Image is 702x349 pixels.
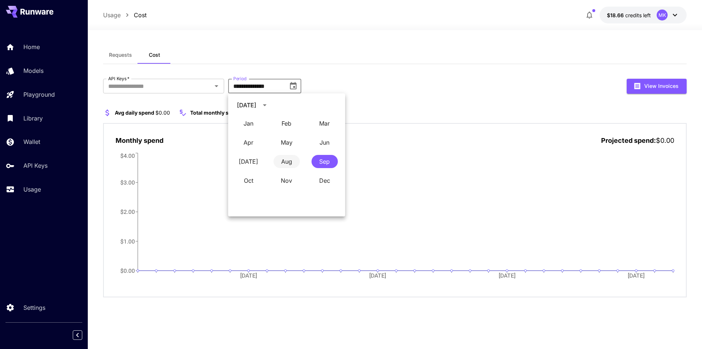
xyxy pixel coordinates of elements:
[235,174,262,187] button: October
[190,109,241,116] span: Total monthly spend
[78,328,88,342] div: Collapse sidebar
[23,42,40,51] p: Home
[235,155,262,168] button: July
[656,137,674,144] span: $0.00
[23,114,43,123] p: Library
[286,79,301,93] button: Choose date, selected date is Sep 1, 2025
[120,179,135,186] tspan: $3.00
[23,137,40,146] p: Wallet
[627,82,687,89] a: View Invoices
[258,99,271,111] button: calendar view is open, switch to year view
[629,272,645,279] tspan: [DATE]
[211,81,222,91] button: Open
[273,117,300,130] button: February
[273,136,300,149] button: May
[312,136,338,149] button: June
[120,152,135,159] tspan: $4.00
[607,11,651,19] div: $18.6571
[273,174,300,187] button: November
[115,109,154,116] span: Avg daily spend
[120,208,135,215] tspan: $2.00
[312,117,338,130] button: March
[109,52,132,58] span: Requests
[237,101,256,109] div: [DATE]
[240,272,257,279] tspan: [DATE]
[625,12,651,18] span: credits left
[607,12,625,18] span: $18.66
[499,272,516,279] tspan: [DATE]
[23,161,48,170] p: API Keys
[312,174,338,187] button: December
[657,10,668,21] div: MK
[134,11,147,19] a: Cost
[23,185,41,194] p: Usage
[103,11,121,19] a: Usage
[600,7,687,23] button: $18.6571MK
[235,117,262,130] button: January
[73,330,82,340] button: Collapse sidebar
[23,90,55,99] p: Playground
[108,75,129,82] label: API Keys
[601,137,656,144] span: Projected spend:
[116,135,163,145] p: Monthly spend
[120,238,135,245] tspan: $1.00
[23,303,45,312] p: Settings
[155,109,170,116] span: $0.00
[103,11,147,19] nav: breadcrumb
[233,75,247,82] label: Period
[627,79,687,94] button: View Invoices
[235,136,262,149] button: April
[120,267,135,274] tspan: $0.00
[370,272,386,279] tspan: [DATE]
[149,52,160,58] span: Cost
[23,66,44,75] p: Models
[312,155,338,168] button: September
[273,155,300,168] button: August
